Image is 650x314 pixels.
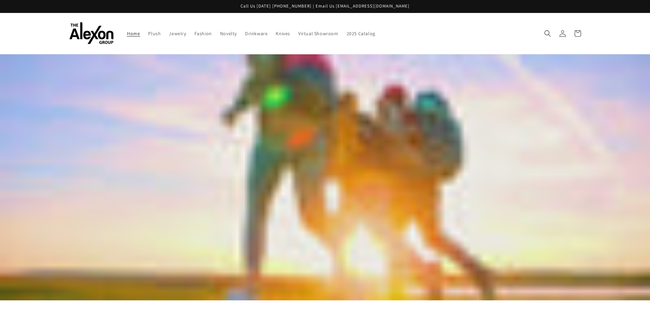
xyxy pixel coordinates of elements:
a: 2025 Catalog [343,26,379,41]
span: Home [127,30,140,37]
span: Plush [148,30,161,37]
img: The Alexon Group [69,22,114,44]
a: Fashion [190,26,216,41]
span: Knives [276,30,290,37]
a: Knives [272,26,294,41]
a: Drinkware [241,26,272,41]
a: Jewelry [165,26,190,41]
span: 2025 Catalog [347,30,375,37]
a: Virtual Showroom [294,26,343,41]
a: Home [123,26,144,41]
span: Novelty [220,30,237,37]
span: Virtual Showroom [298,30,338,37]
span: Fashion [194,30,212,37]
span: Drinkware [245,30,268,37]
a: Plush [144,26,165,41]
span: Jewelry [169,30,186,37]
summary: Search [540,26,555,41]
a: Novelty [216,26,241,41]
